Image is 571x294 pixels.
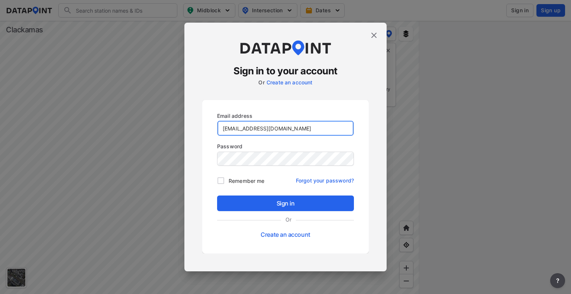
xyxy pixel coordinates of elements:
span: ? [555,276,561,285]
p: Password [217,142,354,150]
button: more [550,273,565,288]
button: Sign in [217,196,354,211]
img: close.efbf2170.svg [370,31,378,40]
span: Sign in [223,199,348,208]
a: Forgot your password? [296,173,354,184]
p: Email address [217,112,354,120]
a: Create an account [267,79,313,85]
h3: Sign in to your account [202,64,369,78]
label: Or [258,79,264,85]
input: you@example.com [217,121,354,136]
a: Create an account [261,231,310,238]
label: Or [281,216,296,223]
img: dataPointLogo.9353c09d.svg [239,41,332,55]
span: Remember me [229,177,264,185]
